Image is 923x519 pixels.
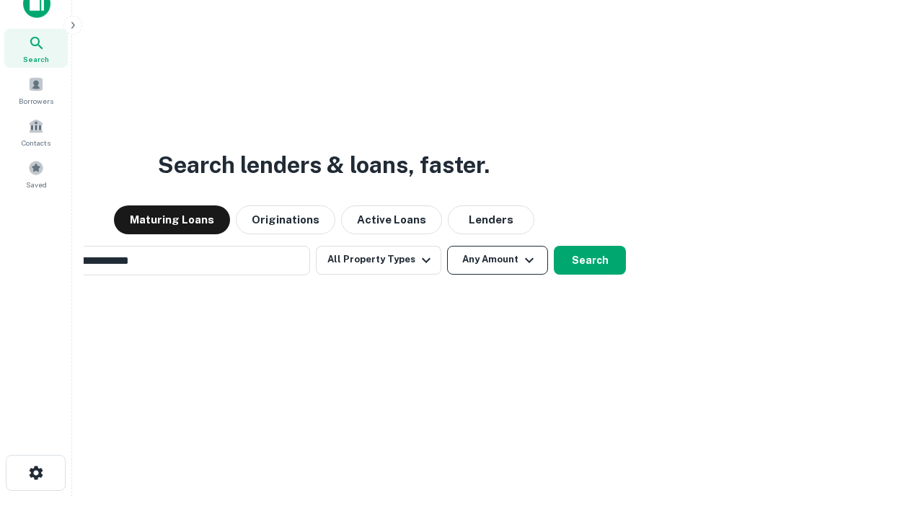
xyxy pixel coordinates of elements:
button: Lenders [448,205,534,234]
span: Contacts [22,137,50,148]
button: Originations [236,205,335,234]
a: Search [4,29,68,68]
a: Contacts [4,112,68,151]
button: Search [554,246,626,275]
a: Saved [4,154,68,193]
button: All Property Types [316,246,441,275]
button: Any Amount [447,246,548,275]
span: Search [23,53,49,65]
button: Maturing Loans [114,205,230,234]
span: Borrowers [19,95,53,107]
span: Saved [26,179,47,190]
iframe: Chat Widget [851,404,923,473]
a: Borrowers [4,71,68,110]
h3: Search lenders & loans, faster. [158,148,490,182]
button: Active Loans [341,205,442,234]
